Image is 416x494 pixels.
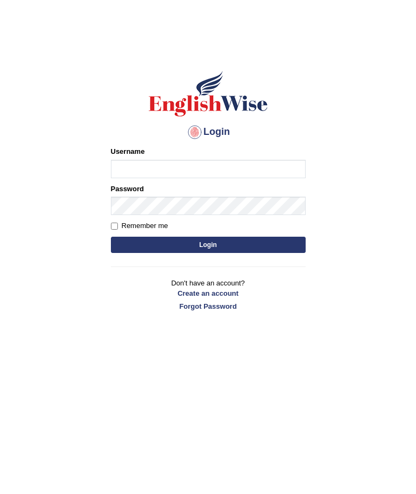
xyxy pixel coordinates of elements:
[111,288,306,298] a: Create an account
[111,146,145,157] label: Username
[111,220,168,231] label: Remember me
[111,184,144,194] label: Password
[111,301,306,311] a: Forgot Password
[111,278,306,311] p: Don't have an account?
[111,223,118,230] input: Remember me
[111,123,306,141] h4: Login
[111,237,306,253] button: Login
[147,69,270,118] img: Logo of English Wise sign in for intelligent practice with AI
